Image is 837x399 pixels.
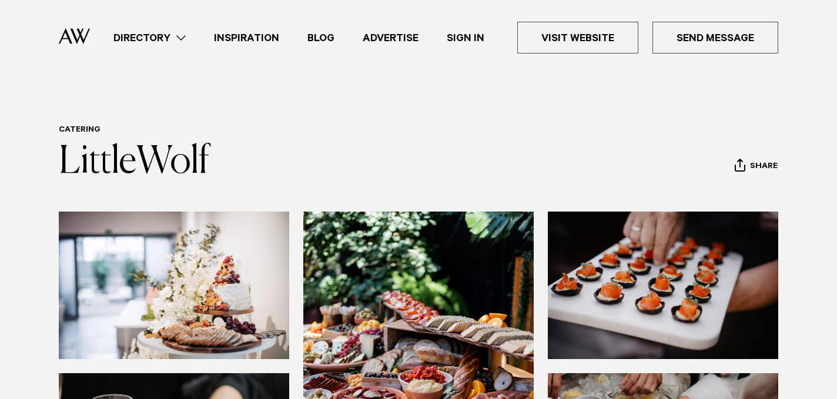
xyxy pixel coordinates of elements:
[200,30,293,46] a: Inspiration
[59,28,90,44] img: Auckland Weddings Logo
[734,158,778,176] button: Share
[652,22,778,53] a: Send Message
[433,30,498,46] a: Sign In
[59,126,101,135] a: Catering
[99,30,200,46] a: Directory
[59,143,209,181] a: LittleWolf
[349,30,433,46] a: Advertise
[517,22,638,53] a: Visit Website
[750,162,778,173] span: Share
[293,30,349,46] a: Blog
